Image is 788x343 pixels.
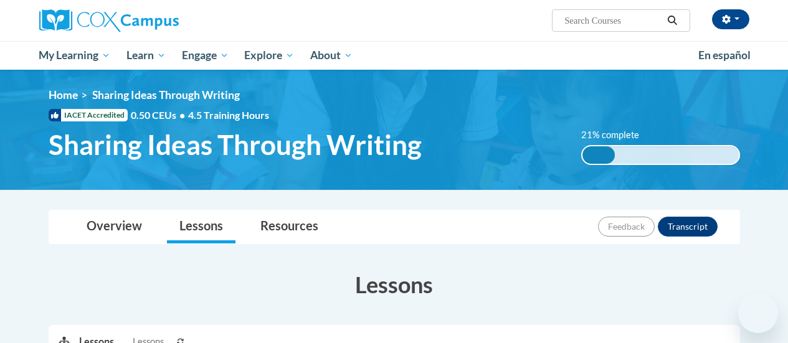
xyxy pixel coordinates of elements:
[690,42,759,68] a: En español
[74,210,154,243] a: Overview
[49,88,78,101] a: Home
[49,109,128,121] span: IACET Accredited
[182,48,229,63] span: Engage
[126,48,166,63] span: Learn
[563,13,663,28] input: Search Courses
[248,210,331,243] a: Resources
[131,108,188,122] span: 0.50 CEUs
[179,109,185,121] span: •
[698,49,751,62] span: En español
[188,109,269,121] span: 4.5 Training Hours
[92,88,240,101] span: Sharing Ideas Through Writing
[302,41,361,70] a: About
[167,210,235,243] a: Lessons
[244,48,294,63] span: Explore
[310,48,353,63] span: About
[663,13,681,28] button: Search
[174,41,237,70] a: Engage
[49,128,422,161] span: Sharing Ideas Through Writing
[598,217,655,237] button: Feedback
[39,9,179,32] img: Cox Campus
[31,41,119,70] a: My Learning
[30,41,759,70] div: Main menu
[658,217,718,237] button: Transcript
[39,48,110,63] span: My Learning
[712,9,749,29] button: Account Settings
[39,9,263,32] a: Cox Campus
[738,293,778,333] iframe: Button to launch messaging window
[582,146,615,164] div: 21% complete
[118,41,174,70] a: Learn
[236,41,302,70] a: Explore
[581,128,653,142] label: 21% complete
[49,269,740,300] h3: Lessons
